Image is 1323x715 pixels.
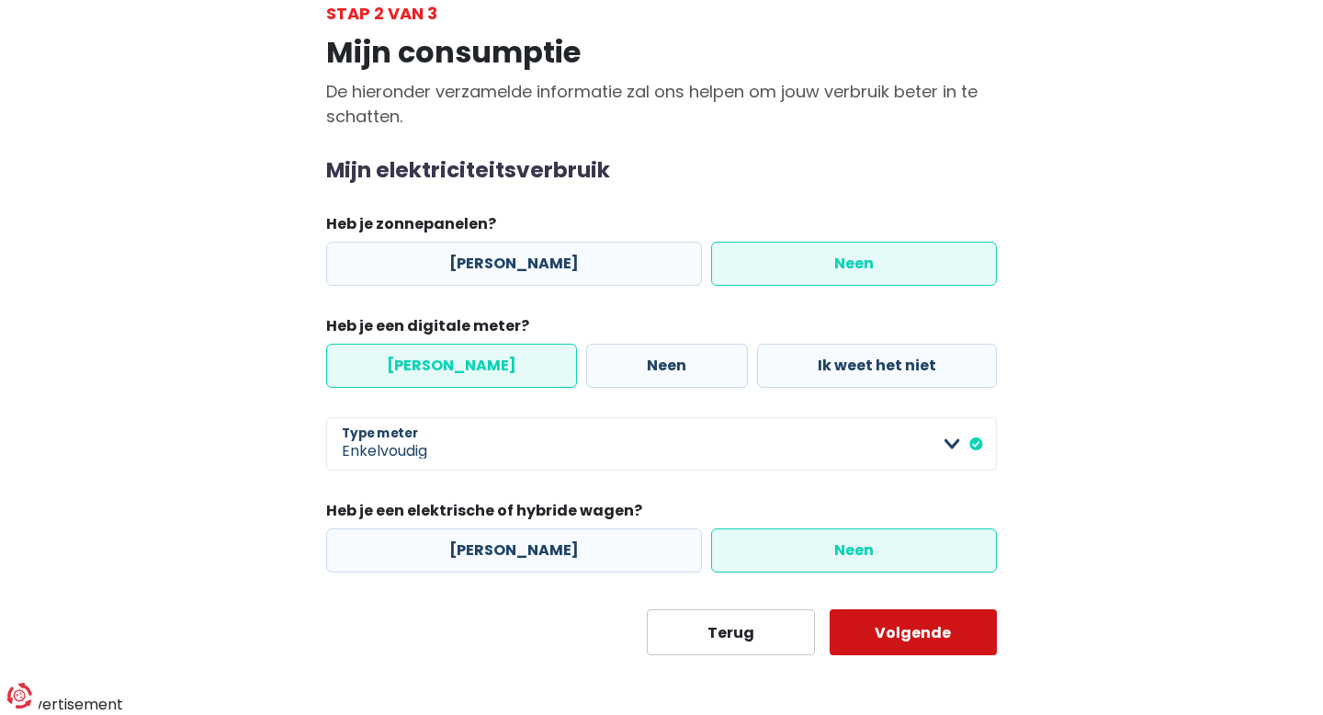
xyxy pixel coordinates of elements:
button: Terug [647,609,815,655]
div: Stap 2 van 3 [326,1,997,26]
label: [PERSON_NAME] [326,528,702,573]
label: [PERSON_NAME] [326,344,577,388]
legend: Heb je zonnepanelen? [326,213,997,242]
button: Volgende [830,609,998,655]
label: [PERSON_NAME] [326,242,702,286]
label: Neen [711,528,997,573]
h1: Mijn consumptie [326,35,997,70]
h2: Mijn elektriciteitsverbruik [326,158,997,184]
legend: Heb je een elektrische of hybride wagen? [326,500,997,528]
p: De hieronder verzamelde informatie zal ons helpen om jouw verbruik beter in te schatten. [326,79,997,129]
legend: Heb je een digitale meter? [326,315,997,344]
label: Ik weet het niet [757,344,997,388]
label: Neen [586,344,747,388]
label: Neen [711,242,997,286]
